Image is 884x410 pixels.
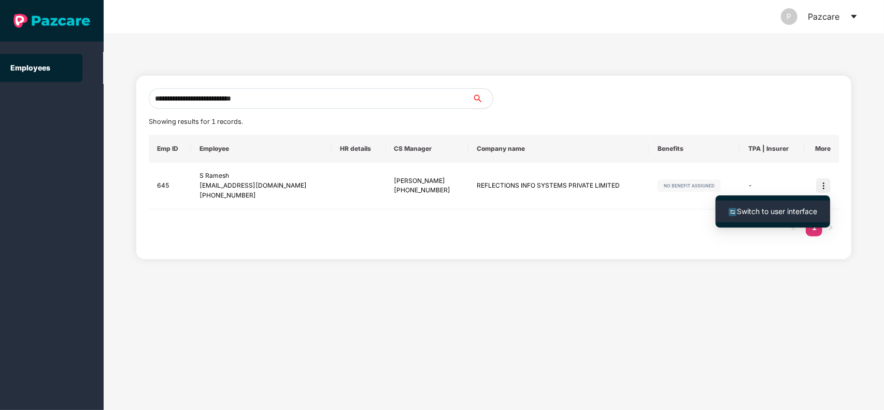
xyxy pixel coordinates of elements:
div: - [748,181,796,191]
span: P [787,8,792,25]
div: [PERSON_NAME] [394,176,461,186]
span: right [828,224,834,231]
th: Emp ID [149,135,192,163]
span: search [472,94,493,103]
button: search [472,88,493,109]
div: [PHONE_NUMBER] [199,191,323,201]
div: [PHONE_NUMBER] [394,186,461,195]
img: svg+xml;base64,PHN2ZyB4bWxucz0iaHR0cDovL3d3dy53My5vcmcvMjAwMC9zdmciIHdpZHRoPSIxMjIiIGhlaWdodD0iMj... [658,179,721,192]
li: Next Page [822,220,839,236]
th: More [805,135,839,163]
th: CS Manager [386,135,469,163]
span: Showing results for 1 records. [149,118,243,125]
div: [EMAIL_ADDRESS][DOMAIN_NAME] [199,181,323,191]
button: right [822,220,839,236]
a: Employees [10,63,50,72]
th: Employee [191,135,332,163]
img: svg+xml;base64,PHN2ZyB4bWxucz0iaHR0cDovL3d3dy53My5vcmcvMjAwMC9zdmciIHdpZHRoPSIxNiIgaGVpZ2h0PSIxNi... [729,208,737,216]
td: 645 [149,163,192,209]
img: icon [816,178,831,193]
span: Switch to user interface [737,207,817,216]
div: S Ramesh [199,171,323,181]
span: caret-down [850,12,858,21]
th: Benefits [649,135,740,163]
th: HR details [332,135,386,163]
th: TPA | Insurer [740,135,805,163]
th: Company name [468,135,649,163]
td: REFLECTIONS INFO SYSTEMS PRIVATE LIMITED [468,163,649,209]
